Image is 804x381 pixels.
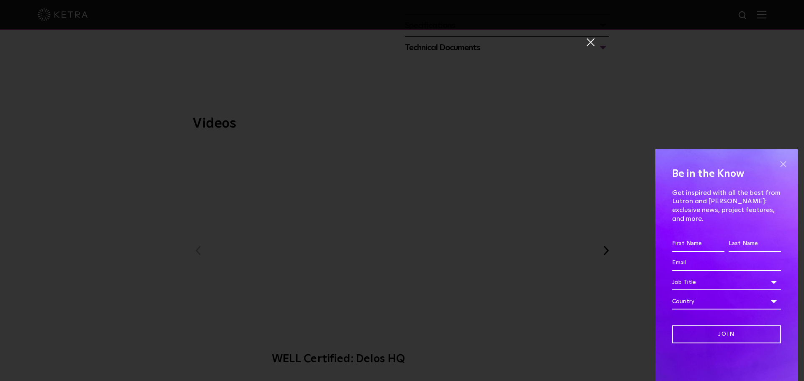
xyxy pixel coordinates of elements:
[729,236,781,252] input: Last Name
[672,189,781,223] p: Get inspired with all the best from Lutron and [PERSON_NAME]: exclusive news, project features, a...
[672,274,781,290] div: Job Title
[672,166,781,182] h4: Be in the Know
[672,255,781,271] input: Email
[672,236,724,252] input: First Name
[209,54,595,271] iframe: WELL Certified Ketra Lighting at Delos HQ
[672,325,781,343] input: Join
[672,294,781,309] div: Country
